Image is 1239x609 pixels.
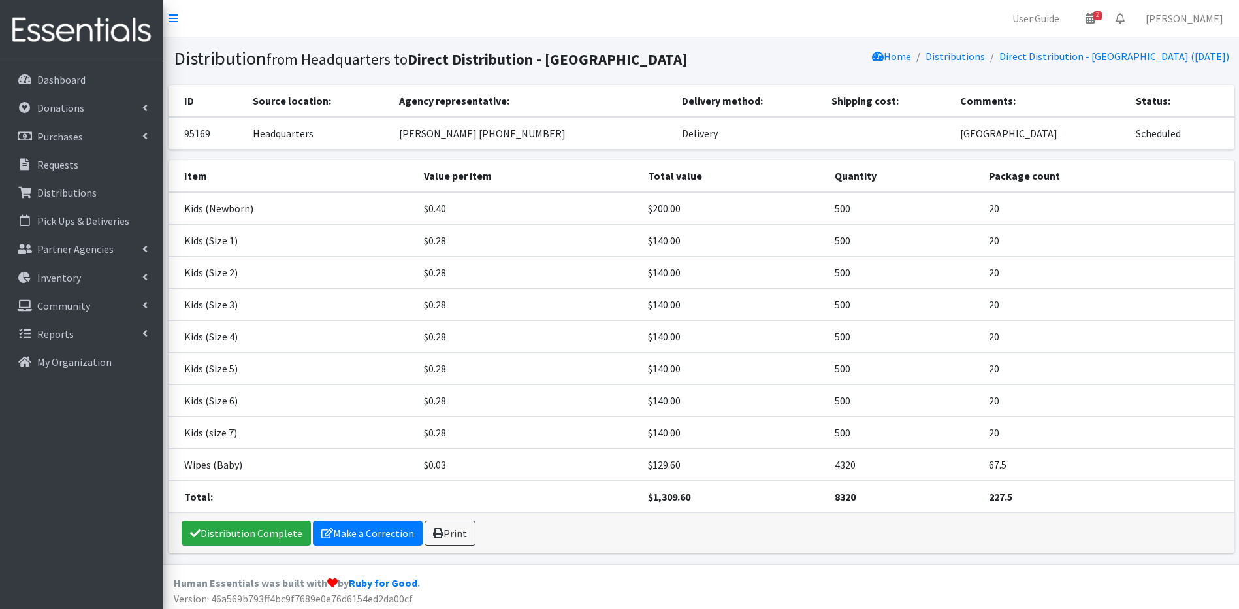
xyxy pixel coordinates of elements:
[169,416,417,448] td: Kids (size 7)
[391,85,674,117] th: Agency representative:
[37,327,74,340] p: Reports
[169,288,417,320] td: Kids (Size 3)
[416,416,639,448] td: $0.28
[349,576,417,589] a: Ruby for Good
[416,256,639,288] td: $0.28
[640,384,827,416] td: $140.00
[827,416,980,448] td: 500
[37,186,97,199] p: Distributions
[640,320,827,352] td: $140.00
[416,384,639,416] td: $0.28
[416,224,639,256] td: $0.28
[266,50,688,69] small: from Headquarters to
[981,160,1234,192] th: Package count
[674,117,824,150] td: Delivery
[37,158,78,171] p: Requests
[640,224,827,256] td: $140.00
[999,50,1229,63] a: Direct Distribution - [GEOGRAPHIC_DATA] ([DATE])
[5,180,158,206] a: Distributions
[5,67,158,93] a: Dashboard
[5,236,158,262] a: Partner Agencies
[313,521,423,546] a: Make a Correction
[827,192,980,225] td: 500
[5,349,158,375] a: My Organization
[174,592,413,605] span: Version: 46a569b793ff4bc9f7689e0e76d6154ed2da00cf
[872,50,911,63] a: Home
[952,85,1127,117] th: Comments:
[5,152,158,178] a: Requests
[416,448,639,480] td: $0.03
[1093,11,1102,20] span: 2
[827,160,980,192] th: Quantity
[416,160,639,192] th: Value per item
[827,320,980,352] td: 500
[824,85,952,117] th: Shipping cost:
[416,320,639,352] td: $0.28
[169,448,417,480] td: Wipes (Baby)
[981,352,1234,384] td: 20
[981,288,1234,320] td: 20
[5,321,158,347] a: Reports
[648,490,690,503] strong: $1,309.60
[169,192,417,225] td: Kids (Newborn)
[1002,5,1070,31] a: User Guide
[674,85,824,117] th: Delivery method:
[5,95,158,121] a: Donations
[169,256,417,288] td: Kids (Size 2)
[182,521,311,546] a: Distribution Complete
[640,448,827,480] td: $129.60
[1075,5,1105,31] a: 2
[1135,5,1234,31] a: [PERSON_NAME]
[981,256,1234,288] td: 20
[827,384,980,416] td: 500
[37,299,90,312] p: Community
[640,416,827,448] td: $140.00
[827,352,980,384] td: 500
[37,73,86,86] p: Dashboard
[169,352,417,384] td: Kids (Size 5)
[5,293,158,319] a: Community
[169,224,417,256] td: Kids (Size 1)
[425,521,475,546] a: Print
[827,224,980,256] td: 500
[640,256,827,288] td: $140.00
[169,320,417,352] td: Kids (Size 4)
[37,355,112,369] p: My Organization
[989,490,1012,503] strong: 227.5
[981,416,1234,448] td: 20
[245,117,391,150] td: Headquarters
[169,384,417,416] td: Kids (Size 6)
[5,208,158,234] a: Pick Ups & Deliveries
[640,160,827,192] th: Total value
[416,192,639,225] td: $0.40
[169,85,246,117] th: ID
[981,320,1234,352] td: 20
[245,85,391,117] th: Source location:
[391,117,674,150] td: [PERSON_NAME] [PHONE_NUMBER]
[5,8,158,52] img: HumanEssentials
[37,101,84,114] p: Donations
[952,117,1127,150] td: [GEOGRAPHIC_DATA]
[37,214,129,227] p: Pick Ups & Deliveries
[416,352,639,384] td: $0.28
[981,192,1234,225] td: 20
[925,50,985,63] a: Distributions
[416,288,639,320] td: $0.28
[827,256,980,288] td: 500
[5,265,158,291] a: Inventory
[174,47,697,70] h1: Distribution
[1128,85,1234,117] th: Status:
[37,130,83,143] p: Purchases
[981,224,1234,256] td: 20
[169,160,417,192] th: Item
[640,192,827,225] td: $200.00
[981,448,1234,480] td: 67.5
[827,448,980,480] td: 4320
[184,490,213,503] strong: Total:
[37,271,81,284] p: Inventory
[169,117,246,150] td: 95169
[981,384,1234,416] td: 20
[408,50,688,69] b: Direct Distribution - [GEOGRAPHIC_DATA]
[640,288,827,320] td: $140.00
[835,490,856,503] strong: 8320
